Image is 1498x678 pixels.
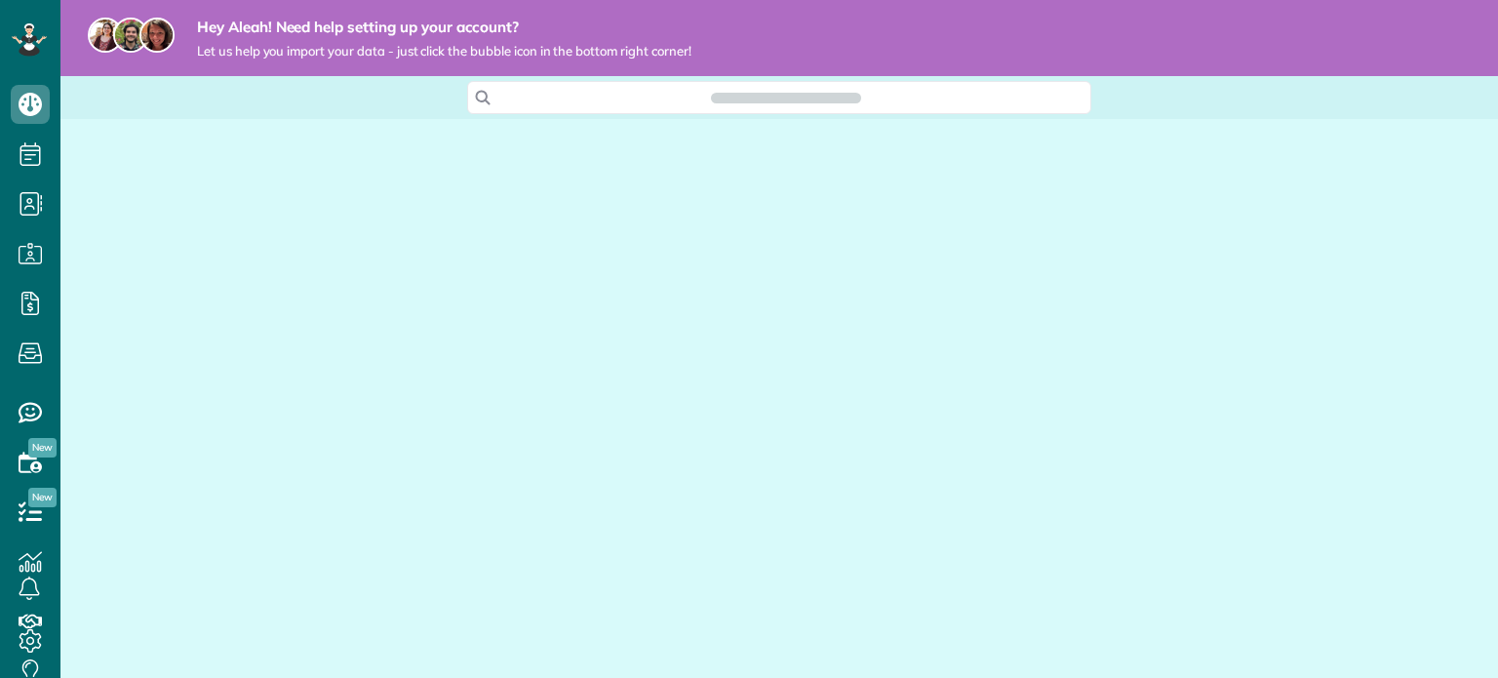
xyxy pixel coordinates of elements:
[730,88,841,107] span: Search ZenMaid…
[88,18,123,53] img: maria-72a9807cf96188c08ef61303f053569d2e2a8a1cde33d635c8a3ac13582a053d.jpg
[28,488,57,507] span: New
[197,18,691,37] strong: Hey Aleah! Need help setting up your account?
[139,18,175,53] img: michelle-19f622bdf1676172e81f8f8fba1fb50e276960ebfe0243fe18214015130c80e4.jpg
[113,18,148,53] img: jorge-587dff0eeaa6aab1f244e6dc62b8924c3b6ad411094392a53c71c6c4a576187d.jpg
[28,438,57,458] span: New
[197,43,691,60] span: Let us help you import your data - just click the bubble icon in the bottom right corner!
